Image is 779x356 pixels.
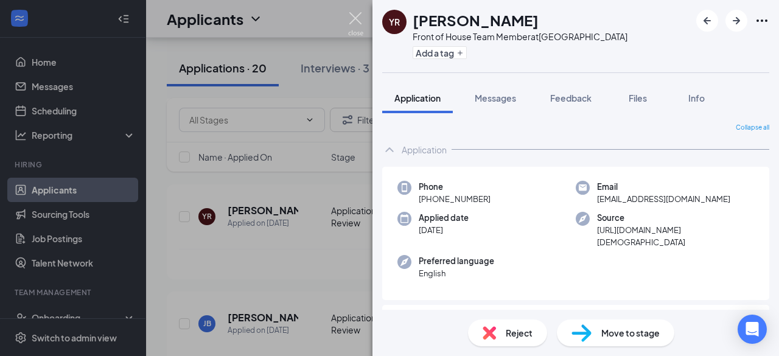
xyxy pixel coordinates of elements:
button: PlusAdd a tag [413,46,467,59]
svg: ChevronUp [382,142,397,157]
div: Front of House Team Member at [GEOGRAPHIC_DATA] [413,30,627,43]
span: [DATE] [419,224,469,236]
h1: [PERSON_NAME] [413,10,539,30]
span: Application [394,92,441,103]
div: Open Intercom Messenger [738,315,767,344]
span: Move to stage [601,326,660,340]
div: Application [402,144,447,156]
span: Collapse all [736,123,769,133]
div: YR [389,16,400,28]
span: Email [597,181,730,193]
span: Source [597,212,754,224]
svg: ArrowRight [729,13,744,28]
span: Applied date [419,212,469,224]
span: [EMAIL_ADDRESS][DOMAIN_NAME] [597,193,730,205]
span: English [419,267,494,279]
span: Info [688,92,705,103]
button: ArrowLeftNew [696,10,718,32]
span: [URL][DOMAIN_NAME][DEMOGRAPHIC_DATA] [597,224,754,249]
svg: ArrowLeftNew [700,13,714,28]
span: Phone [419,181,491,193]
span: [PHONE_NUMBER] [419,193,491,205]
svg: Ellipses [755,13,769,28]
span: Messages [475,92,516,103]
span: Preferred language [419,255,494,267]
span: Files [629,92,647,103]
span: Feedback [550,92,592,103]
span: Reject [506,326,533,340]
svg: Plus [456,49,464,57]
button: ArrowRight [725,10,747,32]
